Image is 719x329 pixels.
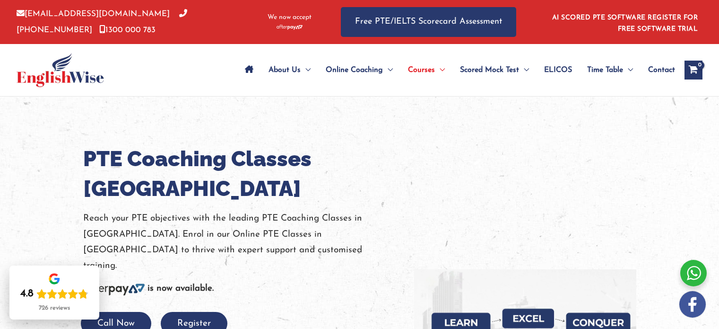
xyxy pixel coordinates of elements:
[519,53,529,87] span: Menu Toggle
[237,53,675,87] nav: Site Navigation: Main Menu
[20,287,88,301] div: Rating: 4.8 out of 5
[301,53,311,87] span: Menu Toggle
[20,287,34,301] div: 4.8
[383,53,393,87] span: Menu Toggle
[435,53,445,87] span: Menu Toggle
[460,53,519,87] span: Scored Mock Test
[81,319,151,328] a: Call Now
[408,53,435,87] span: Courses
[268,13,312,22] span: We now accept
[17,10,170,18] a: [EMAIL_ADDRESS][DOMAIN_NAME]
[648,53,675,87] span: Contact
[277,25,303,30] img: Afterpay-Logo
[269,53,301,87] span: About Us
[83,211,400,274] p: Reach your PTE objectives with the leading PTE Coaching Classes in [GEOGRAPHIC_DATA]. Enrol in ou...
[537,53,580,87] a: ELICOS
[39,304,70,312] div: 726 reviews
[452,53,537,87] a: Scored Mock TestMenu Toggle
[318,53,400,87] a: Online CoachingMenu Toggle
[679,291,706,318] img: white-facebook.png
[341,7,516,37] a: Free PTE/IELTS Scorecard Assessment
[552,14,698,33] a: AI SCORED PTE SOFTWARE REGISTER FOR FREE SOFTWARE TRIAL
[641,53,675,87] a: Contact
[161,319,227,328] a: Register
[400,53,452,87] a: CoursesMenu Toggle
[147,284,214,293] b: is now available.
[623,53,633,87] span: Menu Toggle
[546,7,702,37] aside: Header Widget 1
[17,53,104,87] img: cropped-ew-logo
[83,283,145,295] img: Afterpay-Logo
[544,53,572,87] span: ELICOS
[83,144,400,204] h1: PTE Coaching Classes [GEOGRAPHIC_DATA]
[580,53,641,87] a: Time TableMenu Toggle
[17,10,187,34] a: [PHONE_NUMBER]
[261,53,318,87] a: About UsMenu Toggle
[587,53,623,87] span: Time Table
[99,26,156,34] a: 1300 000 783
[684,61,702,80] a: View Shopping Cart, empty
[326,53,383,87] span: Online Coaching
